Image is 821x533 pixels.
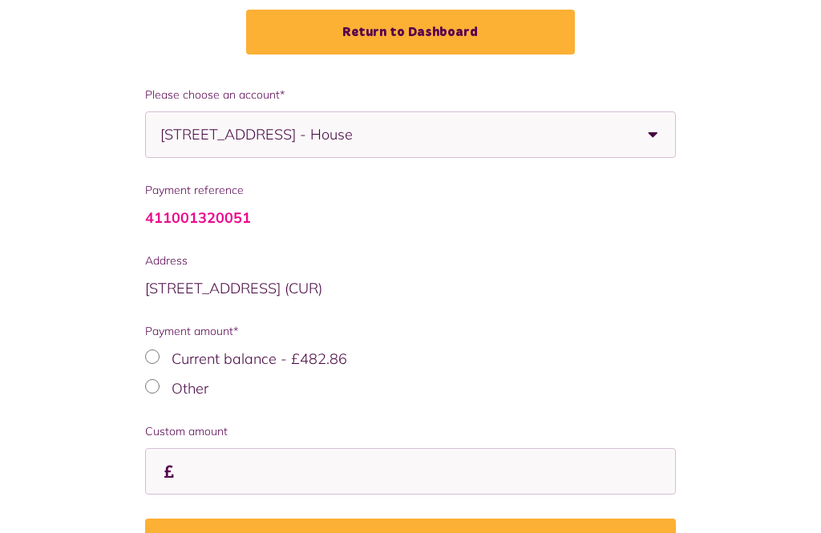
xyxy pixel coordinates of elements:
label: Other [172,379,208,398]
span: Payment reference [145,182,677,199]
span: Payment amount* [145,323,677,340]
span: Please choose an account* [145,87,677,103]
a: 411001320051 [145,208,251,227]
label: Custom amount [145,423,677,440]
label: Current balance - £482.86 [172,349,347,368]
span: [STREET_ADDRESS] - House [160,112,381,157]
span: [STREET_ADDRESS] (CUR) [145,279,322,297]
a: Return to Dashboard [246,10,575,55]
span: Address [145,252,677,269]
